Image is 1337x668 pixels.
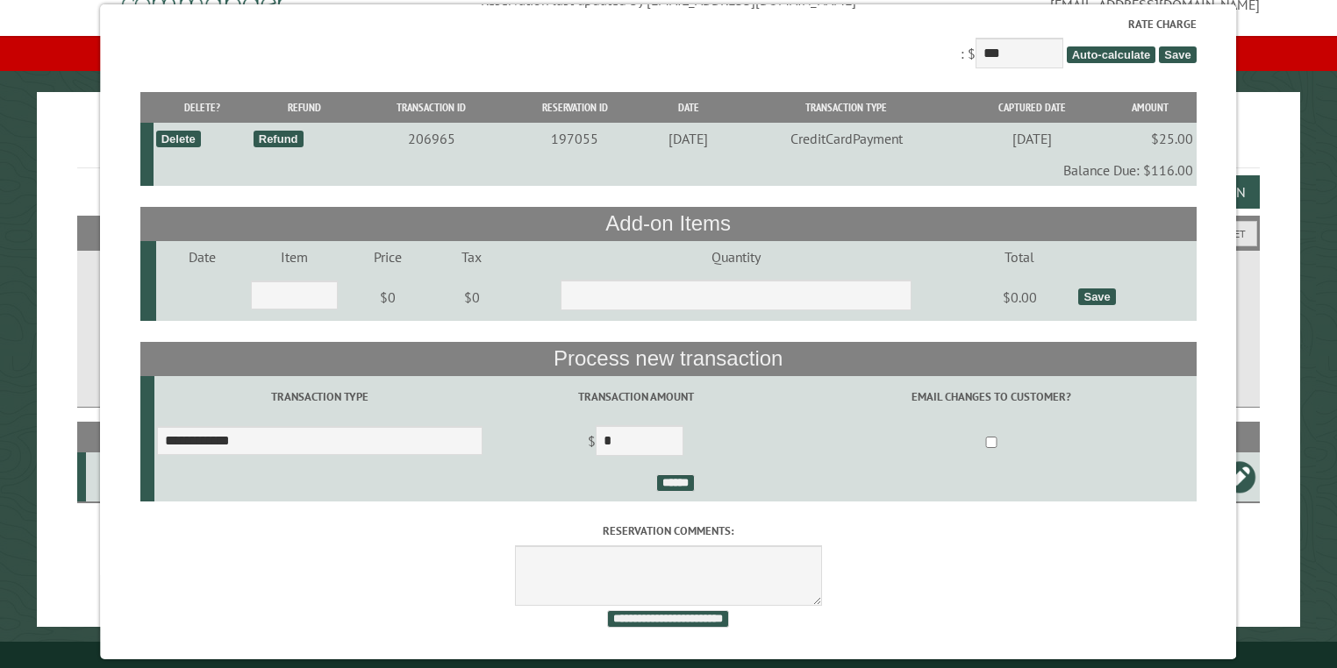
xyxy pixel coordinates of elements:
td: Price [341,241,436,273]
th: Date [646,92,733,123]
td: $0.00 [964,273,1076,322]
div: Save [1079,288,1116,305]
td: $0 [341,273,436,322]
td: Balance Due: $116.00 [154,154,1197,186]
th: Transaction Type [733,92,961,123]
th: Site [86,422,156,452]
th: Add-on Items [140,207,1197,240]
small: © Campground Commander LLC. All rights reserved. [569,649,768,660]
td: Date [156,241,248,273]
th: Reservation ID [505,92,646,123]
h2: Filters [77,216,1261,249]
td: [DATE] [961,123,1105,154]
td: Item [248,241,340,273]
label: Rate Charge [140,16,1197,32]
div: Delete [156,131,201,147]
td: $0 [436,273,509,322]
td: Quantity [508,241,963,273]
span: Save [1160,46,1197,63]
td: Total [964,241,1076,273]
td: $ [486,418,787,467]
th: Transaction ID [358,92,505,123]
span: Auto-calculate [1067,46,1156,63]
label: Transaction Amount [489,388,784,405]
div: Refund [254,131,304,147]
td: [DATE] [646,123,733,154]
th: Amount [1105,92,1197,123]
div: 36 [93,468,153,486]
th: Delete? [154,92,251,123]
label: Transaction Type [157,388,483,405]
label: Reservation comments: [140,522,1197,539]
td: CreditCardPayment [733,123,961,154]
th: Process new transaction [140,342,1197,375]
td: 197055 [505,123,646,154]
th: Captured Date [961,92,1105,123]
div: : $ [140,16,1197,73]
th: Refund [251,92,358,123]
label: Email changes to customer? [790,388,1194,405]
td: 206965 [358,123,505,154]
td: Tax [436,241,509,273]
h1: Reservations [77,120,1261,168]
td: $25.00 [1105,123,1197,154]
